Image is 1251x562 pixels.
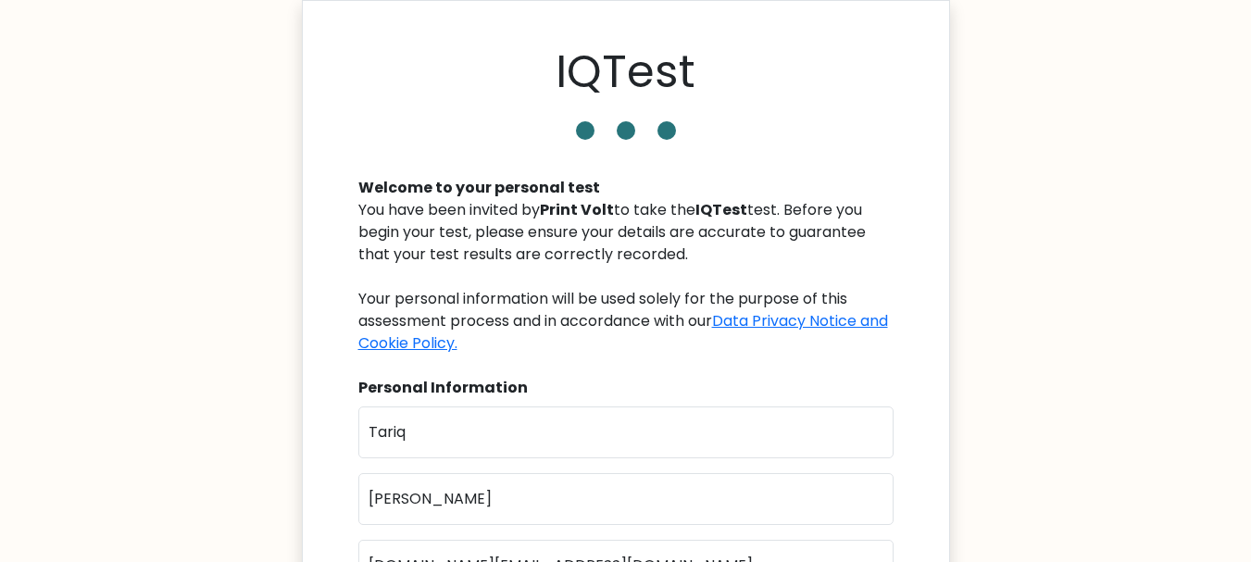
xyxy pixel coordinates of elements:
[540,199,614,220] b: Print Volt
[556,45,695,99] h1: IQTest
[358,473,894,525] input: Last name
[358,377,894,399] div: Personal Information
[358,199,894,355] div: You have been invited by to take the test. Before you begin your test, please ensure your details...
[358,406,894,458] input: First name
[358,310,888,354] a: Data Privacy Notice and Cookie Policy.
[695,199,747,220] b: IQTest
[358,177,894,199] div: Welcome to your personal test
